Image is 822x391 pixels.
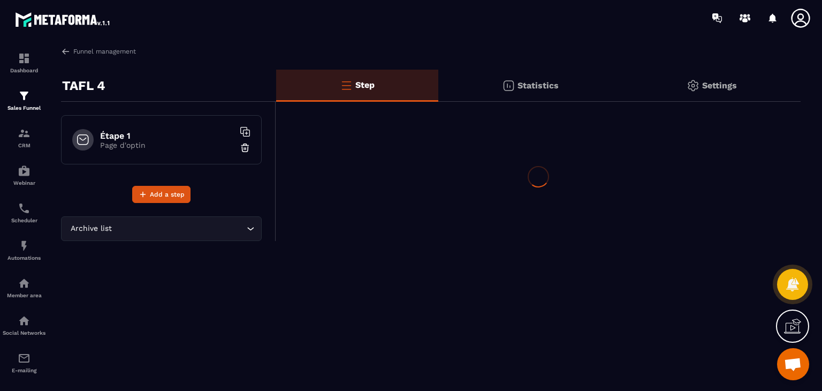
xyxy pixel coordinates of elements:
img: bars-o.4a397970.svg [340,79,353,92]
img: automations [18,277,31,290]
img: stats.20deebd0.svg [502,79,515,92]
p: Step [355,80,375,90]
img: formation [18,52,31,65]
img: automations [18,164,31,177]
a: Open chat [777,348,809,380]
p: Statistics [517,80,559,91]
a: automationsautomationsAutomations [3,231,45,269]
a: formationformationCRM [3,119,45,156]
h6: Étape 1 [100,131,234,141]
p: Page d'optin [100,141,234,149]
img: formation [18,127,31,140]
div: Search for option [61,216,262,241]
img: formation [18,89,31,102]
p: Scheduler [3,217,45,223]
img: setting-gr.5f69749f.svg [687,79,699,92]
img: arrow [61,47,71,56]
a: formationformationSales Funnel [3,81,45,119]
input: Search for option [114,223,244,235]
img: trash [240,142,250,153]
p: CRM [3,142,45,148]
a: Funnel management [61,47,136,56]
a: formationformationDashboard [3,44,45,81]
p: Dashboard [3,67,45,73]
a: emailemailE-mailing [3,344,45,381]
p: Settings [702,80,737,91]
p: Social Networks [3,330,45,336]
a: schedulerschedulerScheduler [3,194,45,231]
p: TAFL 4 [62,75,105,96]
button: Add a step [132,186,191,203]
a: automationsautomationsWebinar [3,156,45,194]
img: social-network [18,314,31,327]
span: Archive list [68,223,114,235]
p: Webinar [3,180,45,186]
p: E-mailing [3,367,45,373]
a: automationsautomationsMember area [3,269,45,306]
img: automations [18,239,31,252]
img: scheduler [18,202,31,215]
p: Member area [3,292,45,298]
p: Automations [3,255,45,261]
img: email [18,352,31,365]
p: Sales Funnel [3,105,45,111]
img: logo [15,10,111,29]
a: social-networksocial-networkSocial Networks [3,306,45,344]
span: Add a step [150,189,185,200]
